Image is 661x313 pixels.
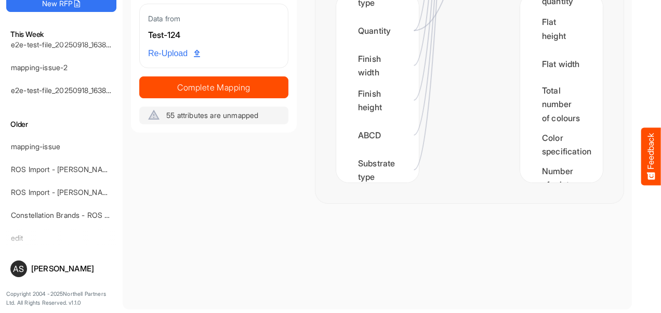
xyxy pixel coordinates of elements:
a: mapping-issue [11,142,60,151]
h6: Older [6,119,116,130]
div: Test-124 [148,29,280,42]
span: Complete Mapping [140,80,288,95]
span: Re-Upload [148,47,200,60]
div: Total number of colours [528,83,594,126]
div: [PERSON_NAME] [31,265,112,272]
div: Color specification [528,128,594,161]
h6: This Week [6,29,116,40]
div: Finish height [345,84,411,116]
button: Complete Mapping [139,76,288,98]
a: Constellation Brands - ROS prices [11,211,125,219]
span: 55 attributes are unmapped [166,111,258,120]
div: Quantity [345,15,411,47]
span: AS [13,265,24,273]
a: e2e-test-file_20250918_163829 (1) [11,86,124,95]
a: e2e-test-file_20250918_163829 (1) (2) [11,40,135,49]
a: ROS Import - [PERSON_NAME] - Final (short) [11,165,162,174]
div: Number of print face colors [528,163,594,220]
p: Copyright 2004 - 2025 Northell Partners Ltd. All Rights Reserved. v 1.1.0 [6,290,116,308]
a: Re-Upload [144,44,204,63]
div: Flat height [528,13,594,45]
div: Flat width [528,48,594,80]
div: ABCD [345,119,411,151]
a: ROS Import - [PERSON_NAME] - Final (short) [11,188,162,197]
div: Finish width [345,49,411,82]
a: mapping-issue-2 [11,63,68,72]
div: Data from [148,12,280,24]
div: Substrate type [345,154,411,186]
button: Feedback [641,128,661,186]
